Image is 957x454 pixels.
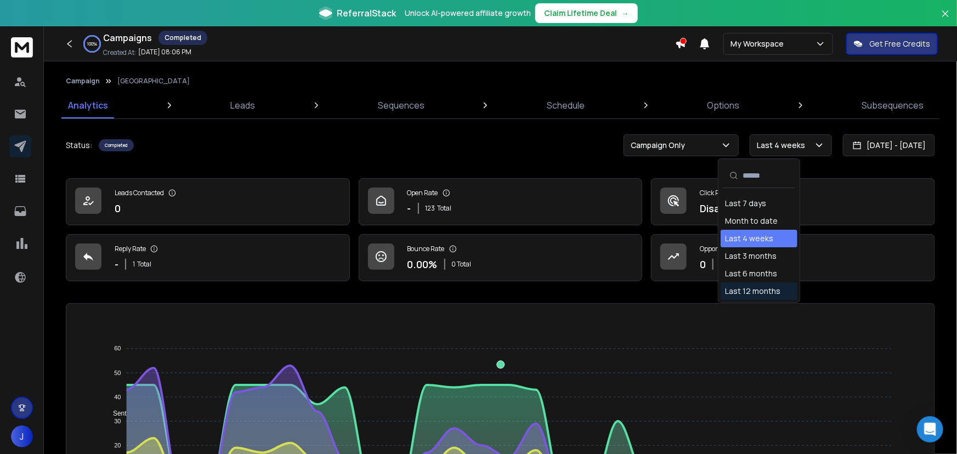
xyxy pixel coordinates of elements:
p: - [407,201,411,216]
p: Schedule [547,99,585,112]
p: Sequences [378,99,424,112]
div: Last 4 weeks [725,233,773,244]
p: Open Rate [407,189,438,197]
p: Status: [66,140,92,151]
span: Sent [105,410,127,417]
div: Open Intercom Messenger [917,416,943,442]
a: Leads [224,92,262,118]
tspan: 30 [114,418,121,424]
div: Completed [158,31,207,45]
div: Completed [99,139,134,151]
p: Leads [230,99,255,112]
p: 0 Total [452,260,472,269]
span: 1 [133,260,135,269]
div: Last 3 months [725,251,777,262]
p: Reply Rate [115,245,146,253]
p: Bounce Rate [407,245,445,253]
button: J [11,425,33,447]
p: Analytics [68,99,108,112]
button: Close banner [938,7,953,33]
p: 0 [700,257,706,272]
p: Subsequences [862,99,924,112]
p: Opportunities [700,245,741,253]
div: Last 7 days [725,198,766,209]
p: Created At: [103,48,136,57]
a: Click RateDisabledKnow More [651,178,935,225]
span: ReferralStack [337,7,396,20]
button: Get Free Credits [846,33,938,55]
tspan: 20 [114,442,121,449]
p: Options [707,99,740,112]
span: → [621,8,629,19]
p: [DATE] 08:06 PM [138,48,191,56]
button: [DATE] - [DATE] [843,134,935,156]
a: Open Rate-123Total [359,178,643,225]
p: Unlock AI-powered affiliate growth [405,8,531,19]
h1: Campaigns [103,31,152,44]
p: Click Rate [700,189,729,197]
span: 123 [426,204,435,213]
button: Claim Lifetime Deal→ [535,3,638,23]
p: 100 % [87,41,97,47]
p: 0.00 % [407,257,438,272]
tspan: 50 [114,370,121,376]
div: Last 6 months [725,268,777,279]
p: Leads Contacted [115,189,164,197]
button: Campaign [66,77,100,86]
a: Sequences [371,92,431,118]
p: Campaign Only [631,140,689,151]
p: Get Free Credits [869,38,930,49]
p: Last 4 weeks [757,140,809,151]
a: Options [701,92,746,118]
div: Month to date [725,215,778,226]
p: 0 [115,201,121,216]
tspan: 60 [114,345,121,352]
p: My Workspace [731,38,788,49]
a: Reply Rate-1Total [66,234,350,281]
p: [GEOGRAPHIC_DATA] [117,77,190,86]
a: Schedule [540,92,591,118]
a: Opportunities0$0 [651,234,935,281]
p: Disabled [700,201,740,216]
span: Total [137,260,151,269]
a: Analytics [61,92,115,118]
a: Subsequences [856,92,931,118]
a: Bounce Rate0.00%0 Total [359,234,643,281]
a: Leads Contacted0 [66,178,350,225]
span: Total [438,204,452,213]
tspan: 40 [114,394,121,400]
p: - [115,257,118,272]
div: Last 12 months [725,286,780,297]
